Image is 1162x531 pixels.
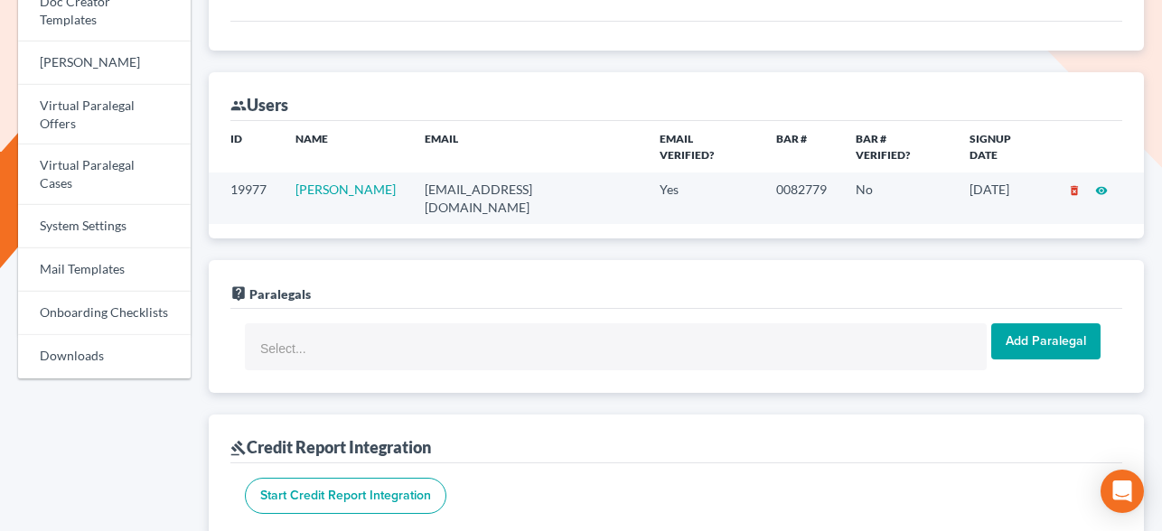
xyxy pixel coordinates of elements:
i: group [230,98,247,114]
i: live_help [230,285,247,302]
a: [PERSON_NAME] [295,182,396,197]
a: Virtual Paralegal Offers [18,85,191,145]
th: ID [209,121,281,172]
td: 19977 [209,172,281,224]
th: Bar # Verified? [841,121,955,172]
a: System Settings [18,205,191,248]
a: Downloads [18,335,191,378]
span: Paralegals [249,286,311,302]
i: delete_forever [1068,184,1081,197]
td: Yes [645,172,762,224]
th: Email [410,121,645,172]
td: [EMAIL_ADDRESS][DOMAIN_NAME] [410,172,645,224]
div: Open Intercom Messenger [1101,470,1144,513]
th: Bar # [762,121,841,172]
th: Signup Date [955,121,1054,172]
td: 0082779 [762,172,841,224]
input: Add Paralegal [991,323,1101,359]
div: Users [230,94,288,116]
td: No [841,172,955,224]
a: Mail Templates [18,248,191,292]
th: Name [281,121,410,172]
input: Start Credit Report Integration [245,478,446,514]
a: [PERSON_NAME] [18,42,191,85]
a: Virtual Paralegal Cases [18,144,191,205]
td: [DATE] [955,172,1054,224]
i: visibility [1095,184,1108,197]
div: Credit Report Integration [230,436,431,458]
i: gavel [230,440,247,456]
a: visibility [1095,182,1108,197]
a: Onboarding Checklists [18,292,191,335]
th: Email Verified? [645,121,762,172]
a: delete_forever [1068,182,1081,197]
